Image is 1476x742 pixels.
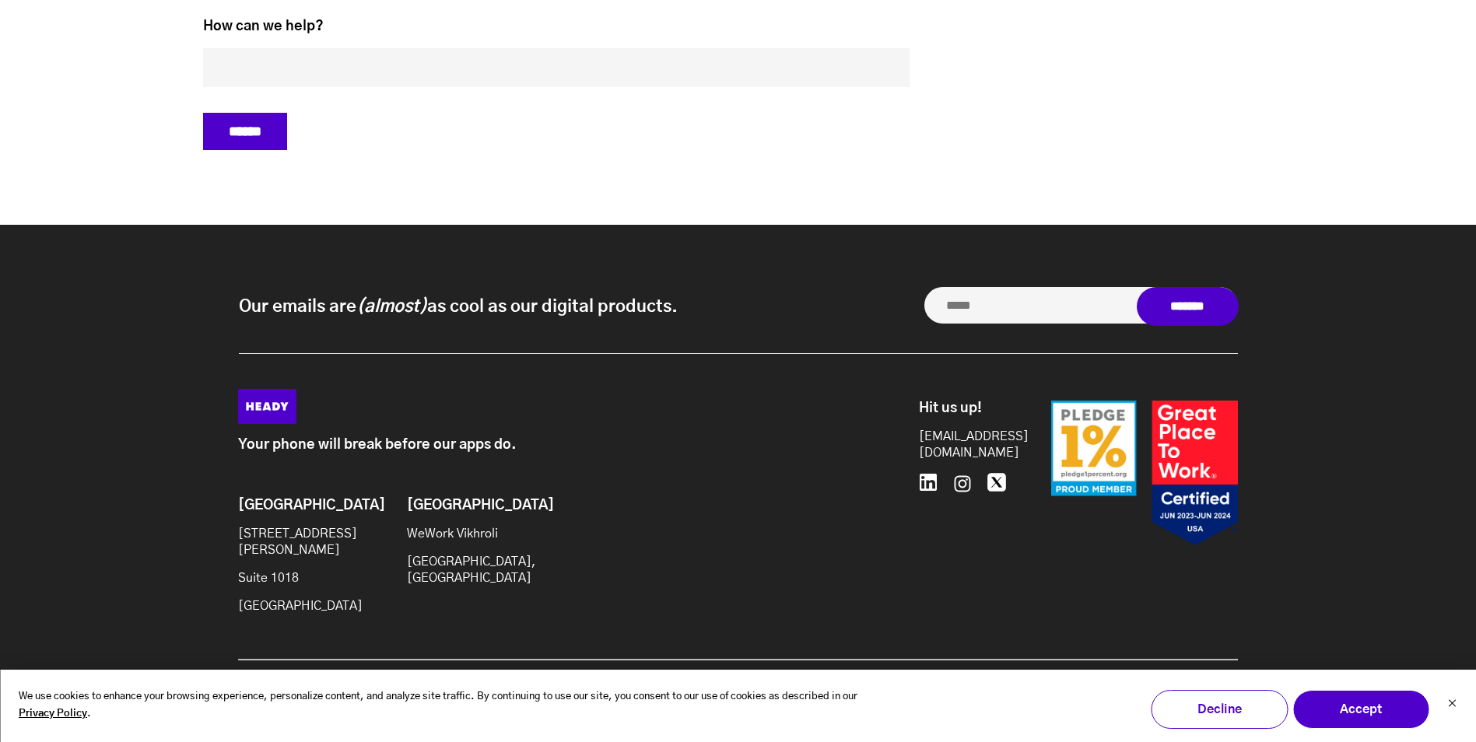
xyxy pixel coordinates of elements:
[407,526,533,542] p: WeWork Vikhroli
[238,526,364,558] p: [STREET_ADDRESS][PERSON_NAME]
[238,668,738,684] p: © 2025, Heady LLC.
[19,705,87,723] a: Privacy Policy
[238,437,849,453] p: Your phone will break before our apps do.
[1447,697,1457,713] button: Dismiss cookie banner
[356,298,427,315] i: (almost)
[1151,690,1288,729] button: Decline
[1292,690,1429,729] button: Accept
[919,401,1012,418] h6: Hit us up!
[407,554,533,586] p: [GEOGRAPHIC_DATA], [GEOGRAPHIC_DATA]
[19,688,867,724] p: We use cookies to enhance your browsing experience, personalize content, and analyze site traffic...
[1051,401,1238,546] img: Badges-24
[239,295,678,318] p: Our emails are as cool as our digital products.
[238,598,364,614] p: [GEOGRAPHIC_DATA]
[238,389,296,424] img: Heady_Logo_Web-01 (1)
[407,498,533,515] h6: [GEOGRAPHIC_DATA]
[238,498,364,515] h6: [GEOGRAPHIC_DATA]
[919,429,1012,461] a: [EMAIL_ADDRESS][DOMAIN_NAME]
[238,570,364,586] p: Suite 1018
